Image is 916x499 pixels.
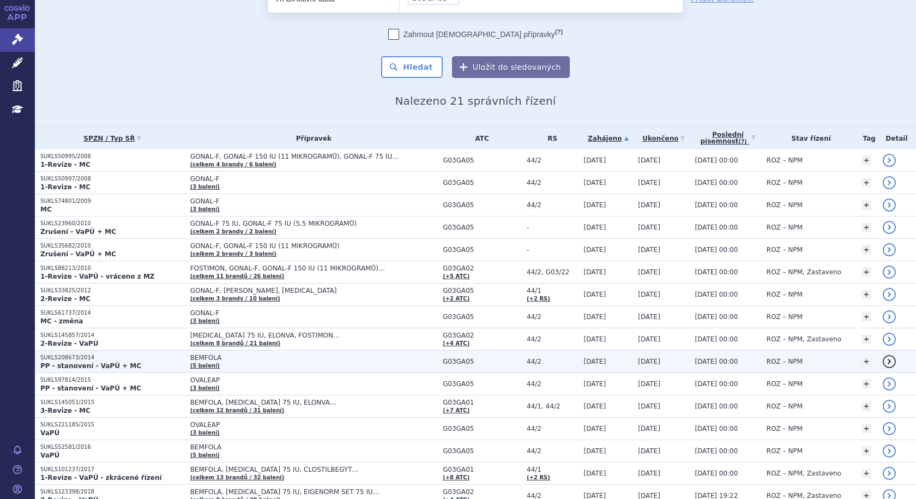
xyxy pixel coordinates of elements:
span: G03GA05 [443,224,521,231]
span: Nalezeno 21 správních řízení [395,94,556,107]
a: + [861,178,871,188]
span: [DATE] [583,313,606,321]
strong: Zrušení - VaPÚ + MC [40,250,116,258]
span: [DATE] [638,268,660,276]
span: ROZ – NPM [767,313,803,321]
abbr: (?) [555,28,563,35]
strong: VaPÚ [40,429,59,437]
span: [DATE] [583,402,606,410]
p: SUKLS74801/2009 [40,197,185,205]
span: [DATE] 00:00 [695,380,738,388]
span: [DATE] 00:00 [695,358,738,365]
span: [DATE] [583,157,606,164]
a: (celkem 11 brandů / 26 balení) [190,273,285,279]
strong: 1-Revize - MC [40,183,91,191]
span: GONAL-F 75 IU, GONAL-F 75 IU (5,5 MIKROGRAMŮ) [190,220,437,227]
a: detail [883,199,896,212]
span: [DATE] [638,246,660,254]
span: 44/2 [527,380,578,388]
a: + [861,223,871,232]
span: [DATE] 00:00 [695,224,738,231]
span: [DATE] 00:00 [695,179,738,187]
a: detail [883,243,896,256]
a: + [861,290,871,299]
span: ROZ – NPM [767,224,803,231]
p: SUKLS145051/2015 [40,399,185,406]
span: G03GA02 [443,332,521,339]
span: ROZ – NPM [767,246,803,254]
a: (+4 ATC) [443,340,469,346]
span: GONAL-F [190,175,437,183]
strong: 3-Revize - MC [40,407,91,414]
span: [MEDICAL_DATA] 75 IU, ELONVA, FOSTIMON… [190,332,437,339]
span: [DATE] [583,380,606,388]
p: SUKLS221185/2015 [40,421,185,429]
span: [DATE] [638,201,660,209]
span: [DATE] 00:00 [695,201,738,209]
span: [DATE] [583,425,606,432]
span: G03GA05 [443,179,521,187]
a: (celkem 2 brandy / 3 balení) [190,251,276,257]
p: SUKLS145857/2014 [40,332,185,339]
span: G03GA01 [443,399,521,406]
span: [DATE] 00:00 [695,425,738,432]
span: GONAL-F, [PERSON_NAME], [MEDICAL_DATA] [190,287,437,294]
a: + [861,312,871,322]
a: Zahájeno [583,131,632,146]
p: SUKLS50997/2008 [40,175,185,183]
span: G03GA05 [443,157,521,164]
th: Stav řízení [761,127,856,149]
button: Uložit do sledovaných [452,56,570,78]
span: [DATE] 00:00 [695,470,738,477]
a: + [861,334,871,344]
span: [DATE] [638,402,660,410]
span: [DATE] [638,470,660,477]
span: GONAL-F [190,197,437,205]
span: [DATE] [638,313,660,321]
th: ATC [437,127,521,149]
a: detail [883,422,896,435]
p: SUKLS97814/2015 [40,376,185,384]
a: detail [883,467,896,480]
strong: MC [40,206,52,213]
span: [DATE] [583,358,606,365]
span: [DATE] 00:00 [695,246,738,254]
a: + [861,379,871,389]
a: (+2 ATC) [443,296,469,302]
strong: PP - stanovení - VaPÚ + MC [40,362,141,370]
span: G03GA05 [443,287,521,294]
label: Zahrnout [DEMOGRAPHIC_DATA] přípravky [388,29,563,40]
span: G03GA02 [443,488,521,496]
a: detail [883,355,896,368]
a: + [861,200,871,210]
span: 44/2 [527,358,578,365]
a: (3 balení) [190,206,220,212]
span: 44/2 [527,425,578,432]
th: Přípravek [185,127,437,149]
strong: 1-Revize - VaPÚ - vráceno z MZ [40,273,155,280]
span: [DATE] [583,201,606,209]
a: (5 balení) [190,452,220,458]
span: G03GA02 [443,264,521,272]
span: ROZ – NPM [767,402,803,410]
span: GONAL-F, GONAL-F 150 IU (11 MIKROGRAMŮ), GONAL-F 75 IU… [190,153,437,160]
a: + [861,424,871,434]
p: SUKLS52581/2016 [40,443,185,451]
span: ROZ – NPM, Zastaveno [767,335,841,343]
span: G03GA05 [443,380,521,388]
a: (+2 RS) [527,474,550,480]
span: 44/1, 44/2 [527,402,578,410]
a: + [861,357,871,366]
span: [DATE] [583,291,606,298]
span: ROZ – NPM [767,358,803,365]
span: [DATE] 00:00 [695,335,738,343]
span: [DATE] 00:00 [695,447,738,455]
a: + [861,401,871,411]
span: BEMFOLA, [MEDICAL_DATA] 75 IU, ELONVA… [190,399,437,406]
span: [DATE] 00:00 [695,291,738,298]
a: (celkem 2 brandy / 2 balení) [190,229,276,235]
span: G03GA05 [443,313,521,321]
span: - [527,224,578,231]
a: (3 balení) [190,184,220,190]
span: 44/2, G03/22 [527,268,578,276]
